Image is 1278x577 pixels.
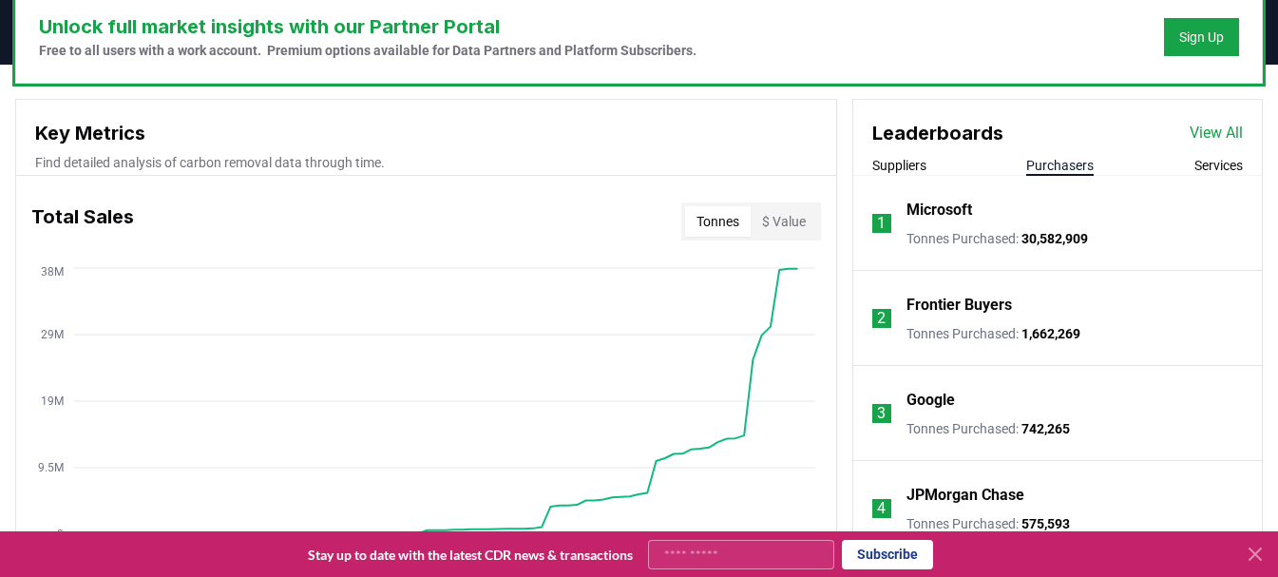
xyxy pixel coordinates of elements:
p: Tonnes Purchased : [906,324,1080,343]
p: Find detailed analysis of carbon removal data through time. [35,153,817,172]
p: 3 [877,402,886,425]
tspan: 29M [41,328,64,341]
p: 4 [877,497,886,520]
span: 742,265 [1021,421,1070,436]
tspan: 38M [41,265,64,279]
button: Suppliers [872,156,926,175]
span: 30,582,909 [1021,231,1088,246]
p: 1 [877,212,886,235]
a: JPMorgan Chase [906,484,1024,507]
a: View All [1190,122,1243,144]
a: Microsoft [906,199,972,221]
p: Tonnes Purchased : [906,514,1070,533]
tspan: 19M [41,394,64,408]
h3: Unlock full market insights with our Partner Portal [39,12,696,41]
h3: Total Sales [31,202,134,240]
p: Tonnes Purchased : [906,419,1070,438]
span: 1,662,269 [1021,326,1080,341]
a: Frontier Buyers [906,294,1012,317]
button: Sign Up [1164,18,1239,56]
button: $ Value [751,206,817,237]
a: Sign Up [1179,28,1224,47]
p: Tonnes Purchased : [906,229,1088,248]
p: Free to all users with a work account. Premium options available for Data Partners and Platform S... [39,41,696,60]
tspan: 9.5M [38,461,64,474]
tspan: 0 [57,528,64,541]
span: 575,593 [1021,516,1070,531]
button: Tonnes [685,206,751,237]
h3: Leaderboards [872,119,1003,147]
button: Services [1194,156,1243,175]
button: Purchasers [1026,156,1094,175]
p: 2 [877,307,886,330]
a: Google [906,389,955,412]
h3: Key Metrics [35,119,817,147]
